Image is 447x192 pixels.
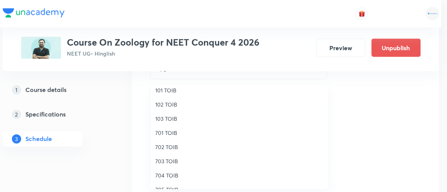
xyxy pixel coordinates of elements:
span: 101 TOIB [155,86,324,94]
span: 704 TOIB [155,171,324,179]
span: 702 TOIB [155,143,324,151]
span: 703 TOIB [155,157,324,165]
span: 103 TOIB [155,115,324,123]
span: 102 TOIB [155,100,324,108]
span: 701 TOIB [155,129,324,137]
